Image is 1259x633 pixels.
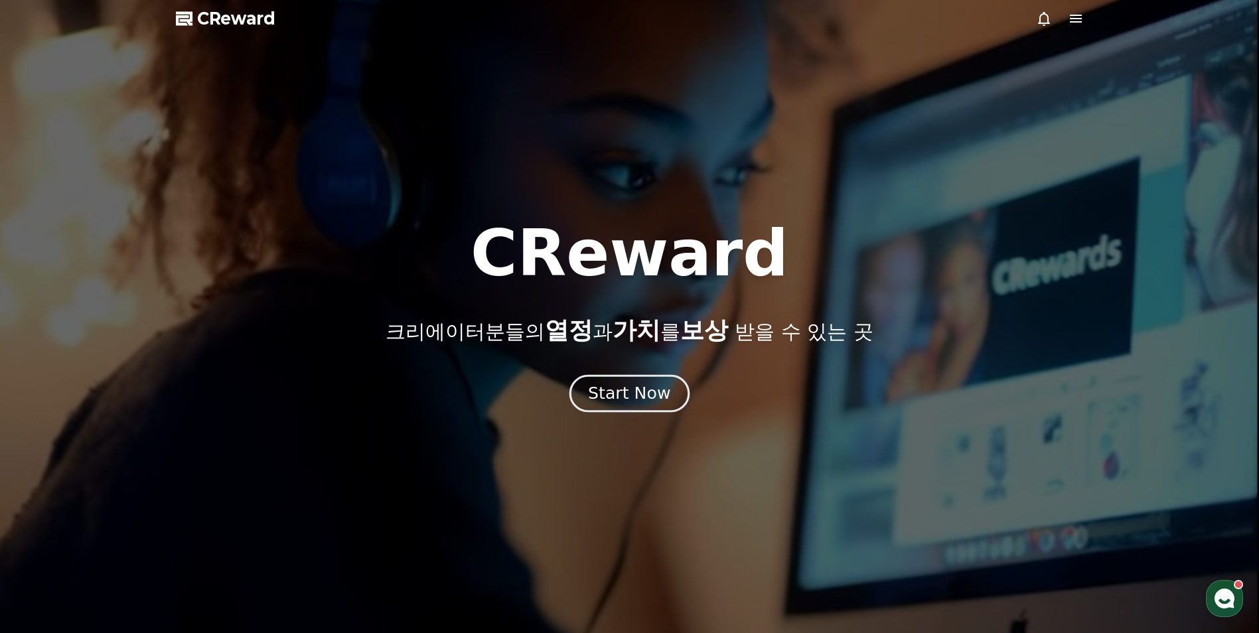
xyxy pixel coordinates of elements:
[171,421,255,454] a: 설정
[680,316,728,344] span: 보상
[386,317,873,344] p: 크리에이터분들의 과 를 받을 수 있는 곳
[121,441,137,452] span: 대화
[569,375,690,413] button: Start Now
[572,389,687,401] a: Start Now
[471,222,788,285] h1: CReward
[545,316,593,344] span: 열정
[613,316,660,344] span: 가치
[205,441,221,451] span: 설정
[88,421,171,454] a: 대화
[588,382,670,405] div: Start Now
[42,441,50,451] span: 홈
[176,8,275,29] a: CReward
[197,8,275,29] span: CReward
[4,421,88,454] a: 홈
